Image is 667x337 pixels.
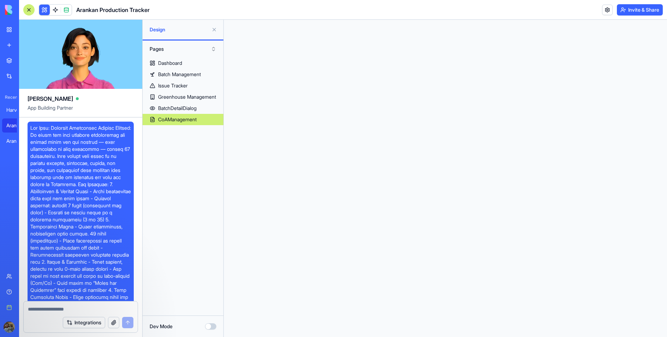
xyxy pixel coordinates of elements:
[101,284,242,333] iframe: Intercom notifications message
[5,5,49,15] img: logo
[158,71,201,78] div: Batch Management
[76,6,150,14] h1: Arankan Production Tracker
[158,93,216,100] div: Greenhouse Management
[2,103,30,117] a: Harvest Health Financial Forecasting
[158,105,197,112] div: BatchDetailDialog
[2,118,30,133] a: Arankan Production Tracker
[143,114,223,125] a: CoAManagement
[158,116,197,123] div: CoAManagement
[143,80,223,91] a: Issue Tracker
[617,4,663,16] button: Invite & Share
[143,57,223,69] a: Dashboard
[63,317,105,328] button: Integrations
[4,321,15,333] img: ACg8ocLckqTCADZMVyP0izQdSwexkWcE6v8a1AEXwgvbafi3xFy3vSx8=s96-c
[143,91,223,103] a: Greenhouse Management
[28,94,73,103] span: [PERSON_NAME]
[2,134,30,148] a: Aran Therapeutics – Cannabis Sales Forecasting
[158,60,182,67] div: Dashboard
[143,69,223,80] a: Batch Management
[146,43,220,55] button: Pages
[143,103,223,114] a: BatchDetailDialog
[158,82,188,89] div: Issue Tracker
[150,26,209,33] span: Design
[2,94,17,100] span: Recent
[28,104,134,117] span: App Building Partner
[6,137,26,145] div: Aran Therapeutics – Cannabis Sales Forecasting
[6,106,26,114] div: Harvest Health Financial Forecasting
[6,122,26,129] div: Arankan Production Tracker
